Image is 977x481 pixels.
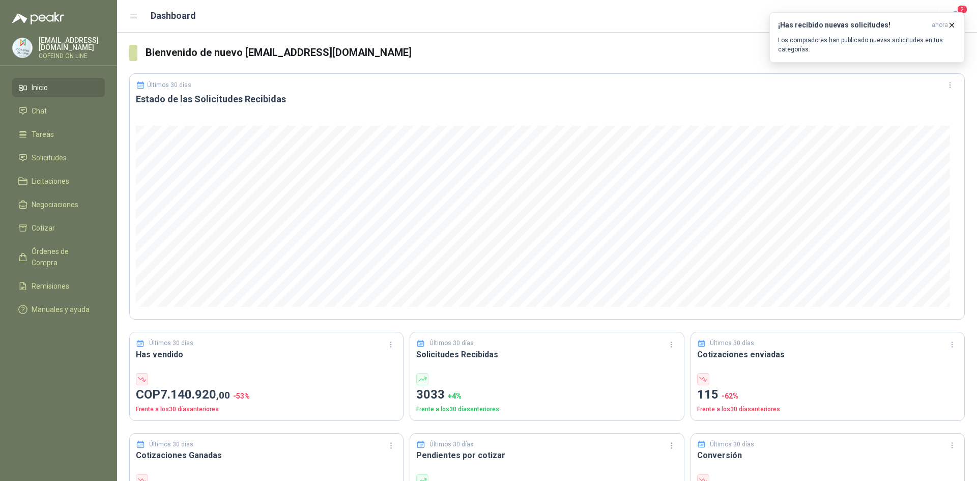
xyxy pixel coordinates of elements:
[416,449,677,462] h3: Pendientes por cotizar
[778,21,928,30] h3: ¡Has recibido nuevas solicitudes!
[39,53,105,59] p: COFEIND ON LINE
[136,405,397,414] p: Frente a los 30 días anteriores
[32,152,67,163] span: Solicitudes
[12,242,105,272] a: Órdenes de Compra
[149,338,193,348] p: Últimos 30 días
[697,449,958,462] h3: Conversión
[136,348,397,361] h3: Has vendido
[957,5,968,14] span: 2
[12,276,105,296] a: Remisiones
[697,348,958,361] h3: Cotizaciones enviadas
[32,304,90,315] span: Manuales y ayuda
[32,176,69,187] span: Licitaciones
[160,387,230,402] span: 7.140.920
[216,389,230,401] span: ,00
[12,300,105,319] a: Manuales y ayuda
[12,101,105,121] a: Chat
[429,338,474,348] p: Últimos 30 días
[429,440,474,449] p: Últimos 30 días
[416,348,677,361] h3: Solicitudes Recibidas
[946,7,965,25] button: 2
[136,93,958,105] h3: Estado de las Solicitudes Recibidas
[697,405,958,414] p: Frente a los 30 días anteriores
[710,440,754,449] p: Últimos 30 días
[12,148,105,167] a: Solicitudes
[151,9,196,23] h1: Dashboard
[12,218,105,238] a: Cotizar
[32,105,47,117] span: Chat
[39,37,105,51] p: [EMAIL_ADDRESS][DOMAIN_NAME]
[149,440,193,449] p: Últimos 30 días
[769,12,965,63] button: ¡Has recibido nuevas solicitudes!ahora Los compradores han publicado nuevas solicitudes en tus ca...
[233,392,250,400] span: -53 %
[32,246,95,268] span: Órdenes de Compra
[697,385,958,405] p: 115
[147,81,191,89] p: Últimos 30 días
[136,449,397,462] h3: Cotizaciones Ganadas
[12,195,105,214] a: Negociaciones
[932,21,948,30] span: ahora
[32,82,48,93] span: Inicio
[32,222,55,234] span: Cotizar
[448,392,462,400] span: + 4 %
[32,280,69,292] span: Remisiones
[32,199,78,210] span: Negociaciones
[416,385,677,405] p: 3033
[12,172,105,191] a: Licitaciones
[13,38,32,58] img: Company Logo
[416,405,677,414] p: Frente a los 30 días anteriores
[710,338,754,348] p: Últimos 30 días
[778,36,956,54] p: Los compradores han publicado nuevas solicitudes en tus categorías.
[722,392,738,400] span: -62 %
[146,45,965,61] h3: Bienvenido de nuevo [EMAIL_ADDRESS][DOMAIN_NAME]
[32,129,54,140] span: Tareas
[12,12,64,24] img: Logo peakr
[136,385,397,405] p: COP
[12,78,105,97] a: Inicio
[12,125,105,144] a: Tareas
